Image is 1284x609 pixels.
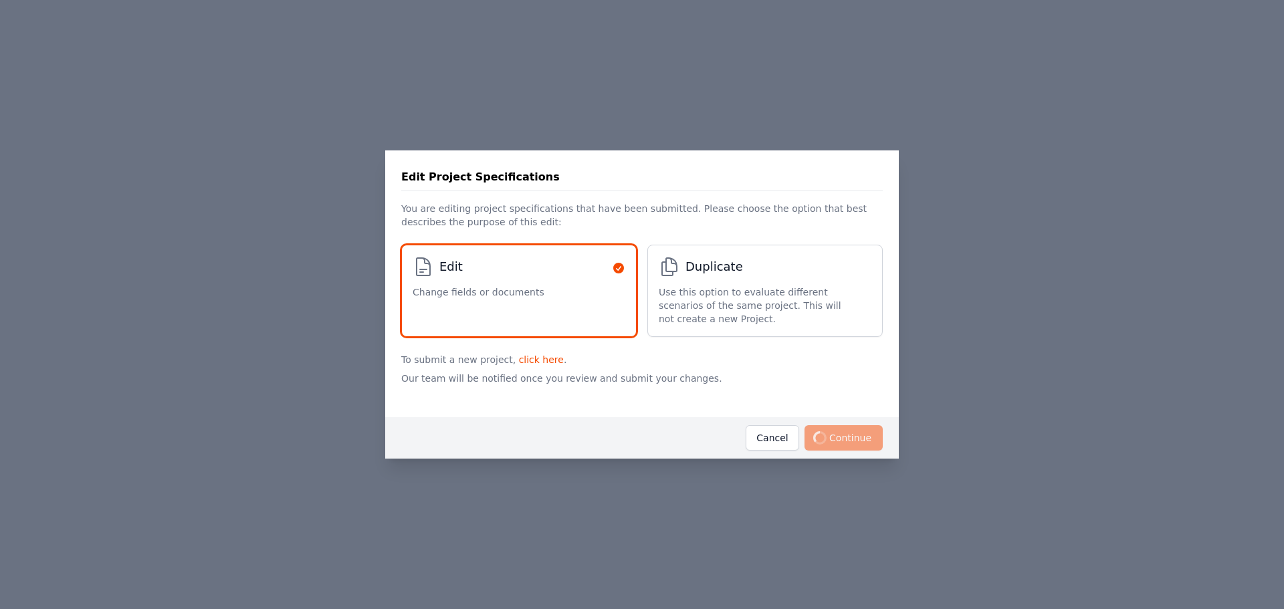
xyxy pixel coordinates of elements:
h3: Edit Project Specifications [401,169,560,185]
span: Change fields or documents [413,285,544,299]
button: Cancel [746,425,799,451]
span: Edit [439,257,463,276]
span: Use this option to evaluate different scenarios of the same project. This will not create a new P... [659,285,858,326]
p: Our team will be notified once you review and submit your changes. [401,366,883,406]
a: click here [519,354,564,365]
span: Duplicate [685,257,743,276]
span: Continue [805,425,883,451]
p: To submit a new project, . [401,348,883,366]
p: You are editing project specifications that have been submitted. Please choose the option that be... [401,191,883,234]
